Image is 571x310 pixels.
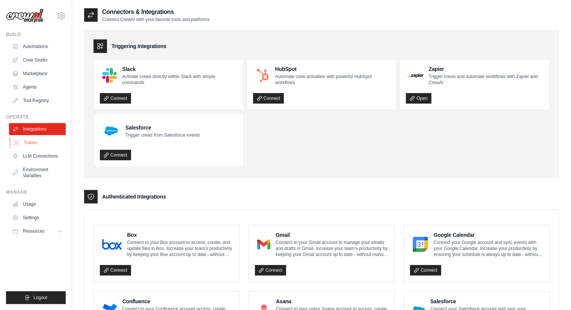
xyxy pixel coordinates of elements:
img: Gmail Logo [257,237,270,252]
a: Integrations [9,123,66,135]
h3: Authenticated Integrations [102,193,166,200]
div: Build [6,32,66,38]
h4: Confluence [122,298,233,305]
a: Connect [100,150,131,160]
a: Settings [9,212,66,224]
a: Connect [410,265,441,275]
img: Logo [6,9,44,23]
img: HubSpot Logo [255,68,270,83]
a: Marketplace [9,68,66,80]
a: LLM Connections [9,150,66,162]
a: Connect [255,265,286,275]
h4: Zapier [429,65,543,73]
a: Automations [9,41,66,53]
div: Manage [6,189,66,195]
a: Connect [253,93,284,104]
div: Operate [6,114,66,120]
p: Connect to your Gmail account to manage your emails and drafts in Gmail. Increase your team’s pro... [276,239,388,257]
button: Logout [6,291,66,304]
a: Usage [9,198,66,210]
img: Salesforce Logo [102,122,120,140]
p: Trigger crews and automate workflows with Zapier and CrewAI [429,74,543,86]
h4: Salesforce [125,124,200,131]
span: Logout [33,295,47,301]
p: Trigger crews from Salesforce events [125,132,200,138]
h3: Triggering Integrations [111,42,166,50]
a: Open [406,93,431,104]
h4: Asana [276,298,388,305]
h4: HubSpot [275,65,390,73]
h4: Box [127,231,233,239]
span: Resources [23,228,44,234]
a: Connect [100,265,131,275]
a: Crew Studio [9,54,66,66]
h2: Connectors & Integrations [102,8,209,17]
p: Connect CrewAI with your favorite tools and platforms [102,17,209,23]
button: Resources [9,225,66,237]
a: Traces [10,137,66,149]
h4: Slack [122,65,237,73]
img: Zapier Logo [408,73,423,78]
img: Box Logo [102,237,122,252]
a: Environment Variables [9,164,66,182]
p: Activate crews directly within Slack with simple commands [122,74,237,86]
img: Google Calendar Logo [412,237,428,252]
p: Automate crew activation with powerful HubSpot workflows [275,74,390,86]
h4: Salesforce [430,298,543,305]
a: Tool Registry [9,95,66,107]
p: Connect your Google account and sync events with your Google Calendar. Increase your productivity... [434,239,543,257]
h4: Gmail [276,231,388,239]
img: Slack Logo [102,68,117,83]
p: Connect to your Box account to access, create, and update files in Box. Increase your team’s prod... [127,239,233,257]
a: Connect [100,93,131,104]
h4: Google Calendar [434,231,543,239]
a: Agents [9,81,66,93]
